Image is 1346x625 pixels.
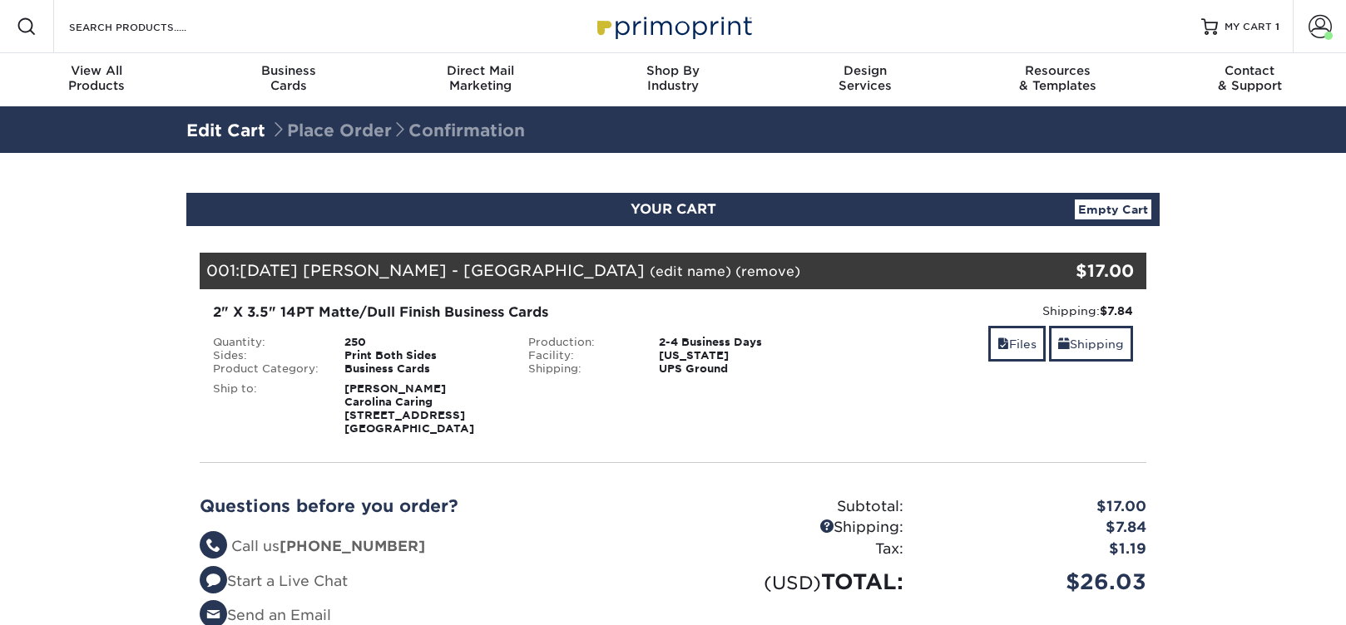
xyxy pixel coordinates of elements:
[769,63,962,93] div: Services
[1154,53,1346,106] a: Contact& Support
[673,539,916,560] div: Tax:
[577,63,769,93] div: Industry
[516,362,647,376] div: Shipping:
[332,336,516,349] div: 250
[1075,199,1151,219] a: Empty Cart
[1100,304,1133,317] strong: $7.84
[646,349,830,362] div: [US_STATE]
[200,496,661,516] h2: Questions before you order?
[1225,20,1272,34] span: MY CART
[1058,337,1070,351] span: shipping
[200,336,332,349] div: Quantity:
[384,63,577,78] span: Direct Mail
[332,349,516,362] div: Print Both Sides
[192,63,384,78] span: Business
[673,566,916,598] div: TOTAL:
[516,349,647,362] div: Facility:
[200,362,332,376] div: Product Category:
[673,496,916,518] div: Subtotal:
[1154,63,1346,93] div: & Support
[646,362,830,376] div: UPS Ground
[988,326,1046,362] a: Files
[516,336,647,349] div: Production:
[200,349,332,362] div: Sides:
[1275,21,1279,32] span: 1
[67,17,230,37] input: SEARCH PRODUCTS.....
[200,607,331,623] a: Send an Email
[577,63,769,78] span: Shop By
[1049,326,1133,362] a: Shipping
[650,263,731,279] a: (edit name)
[213,303,818,322] div: 2" X 3.5" 14PT Matte/Dull Finish Business Cards
[240,261,645,279] span: [DATE] [PERSON_NAME] - [GEOGRAPHIC_DATA]
[997,337,1009,351] span: files
[384,53,577,106] a: Direct MailMarketing
[769,63,962,78] span: Design
[673,517,916,539] div: Shipping:
[270,121,525,140] span: Place Order Confirmation
[332,362,516,376] div: Business Cards
[646,336,830,349] div: 2-4 Business Days
[344,382,474,435] strong: [PERSON_NAME] Carolina Caring [STREET_ADDRESS] [GEOGRAPHIC_DATA]
[769,53,962,106] a: DesignServices
[200,536,661,558] li: Call us
[988,258,1134,283] div: $17.00
[916,539,1159,560] div: $1.19
[1154,63,1346,78] span: Contact
[916,566,1159,598] div: $26.03
[962,63,1154,78] span: Resources
[843,303,1133,319] div: Shipping:
[764,572,821,593] small: (USD)
[590,8,756,44] img: Primoprint
[192,63,384,93] div: Cards
[200,382,332,436] div: Ship to:
[192,53,384,106] a: BusinessCards
[962,63,1154,93] div: & Templates
[916,496,1159,518] div: $17.00
[186,121,265,140] a: Edit Cart
[200,253,988,289] div: 001:
[384,63,577,93] div: Marketing
[577,53,769,106] a: Shop ByIndustry
[631,201,716,217] span: YOUR CART
[962,53,1154,106] a: Resources& Templates
[916,517,1159,539] div: $7.84
[280,538,425,554] strong: [PHONE_NUMBER]
[735,263,800,279] a: (remove)
[200,573,348,589] a: Start a Live Chat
